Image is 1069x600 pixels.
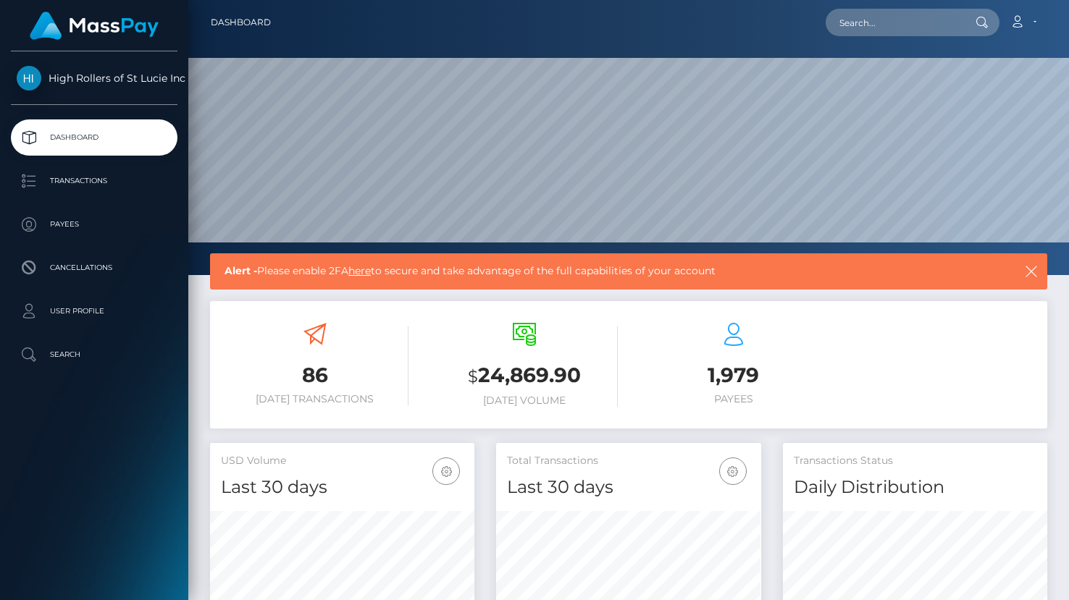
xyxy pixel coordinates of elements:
[17,300,172,322] p: User Profile
[11,163,177,199] a: Transactions
[221,361,408,389] h3: 86
[221,454,464,468] h5: USD Volume
[11,250,177,286] a: Cancellations
[11,72,177,85] span: High Rollers of St Lucie Inc
[11,293,177,329] a: User Profile
[468,366,478,386] small: $
[17,257,172,279] p: Cancellations
[17,170,172,192] p: Transactions
[211,7,271,38] a: Dashboard
[17,66,41,90] img: High Rollers of St Lucie Inc
[17,127,172,148] p: Dashboard
[430,361,618,391] h3: 24,869.90
[11,119,177,156] a: Dashboard
[11,206,177,242] a: Payees
[17,344,172,366] p: Search
[794,475,1036,500] h4: Daily Distribution
[11,337,177,373] a: Search
[225,263,944,279] span: Please enable 2FA to secure and take advantage of the full capabilities of your account
[794,454,1036,468] h5: Transactions Status
[225,264,257,277] b: Alert -
[640,393,827,405] h6: Payees
[17,214,172,235] p: Payees
[826,9,962,36] input: Search...
[348,264,371,277] a: here
[30,12,159,40] img: MassPay Logo
[640,361,827,389] h3: 1,979
[430,394,618,407] h6: [DATE] Volume
[221,393,408,405] h6: [DATE] Transactions
[221,475,464,500] h4: Last 30 days
[507,475,750,500] h4: Last 30 days
[507,454,750,468] h5: Total Transactions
